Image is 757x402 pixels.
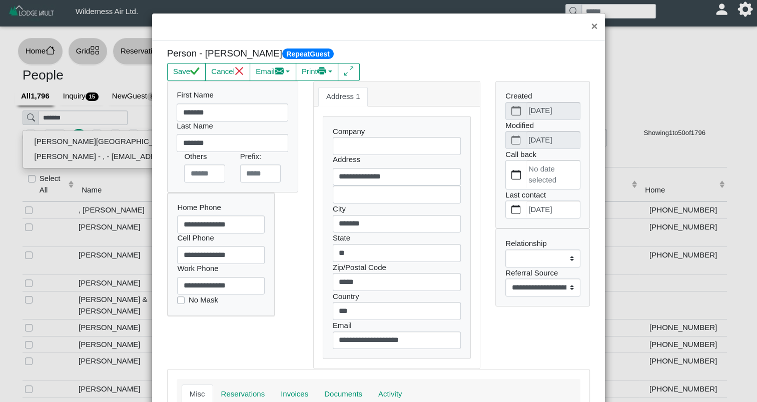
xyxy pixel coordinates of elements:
[205,63,250,81] button: Cancelx
[177,233,265,242] h6: Cell Phone
[189,294,218,306] label: No Mask
[167,48,371,59] h5: Person - [PERSON_NAME]
[240,152,281,161] h6: Prefix:
[506,201,526,218] button: calendar
[333,155,461,164] h6: Address
[275,66,284,76] svg: envelope fill
[318,87,368,107] a: Address 1
[177,203,265,212] h6: Home Phone
[511,205,521,214] svg: calendar
[317,66,327,76] svg: printer fill
[344,66,354,76] svg: arrows angle expand
[177,121,288,130] h6: Last Name
[250,63,296,81] button: Emailenvelope fill
[511,170,521,179] svg: calendar
[496,81,589,228] div: Created Modified Call back Last contact
[167,63,206,81] button: Savecheck
[506,160,526,188] button: calendar
[177,264,265,273] h6: Work Phone
[177,90,288,99] h6: First Name
[583,13,605,40] button: Close
[526,201,579,218] label: [DATE]
[184,152,225,161] h6: Others
[496,229,589,306] div: Relationship Referral Source
[190,66,200,76] svg: check
[323,116,470,358] div: Company City State Zip/Postal Code Country Email
[338,63,359,81] button: arrows angle expand
[296,63,339,81] button: Printprinter fill
[526,160,579,188] label: No date selected
[282,48,334,59] span: RepeatGuest
[235,66,244,76] svg: x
